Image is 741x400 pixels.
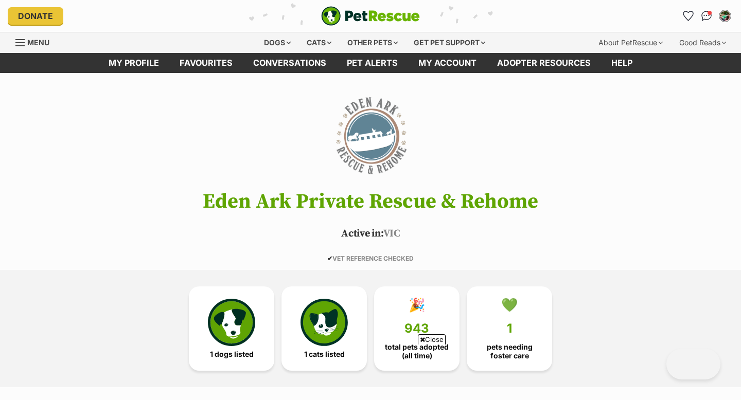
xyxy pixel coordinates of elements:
img: Hayley Flynn profile pic [720,11,730,21]
a: 💚 1 pets needing foster care [467,286,552,371]
a: Menu [15,32,57,51]
a: Help [601,53,643,73]
a: My account [408,53,487,73]
div: 💚 [501,297,518,313]
a: Adopter resources [487,53,601,73]
a: PetRescue [321,6,420,26]
img: petrescue-icon-eee76f85a60ef55c4a1927667547b313a7c0e82042636edf73dce9c88f694885.svg [208,299,255,346]
iframe: Help Scout Beacon - Open [666,349,720,379]
a: 1 dogs listed [189,286,274,371]
a: Conversations [698,8,715,24]
span: Menu [27,38,49,47]
span: Close [418,334,446,344]
a: My profile [98,53,169,73]
a: 🎉 943 total pets adopted (all time) [374,286,460,371]
img: chat-41dd97257d64d25036548639549fe6c8038ab92f7586957e7f3b1b290dea8141.svg [701,11,712,21]
a: Favourites [169,53,243,73]
span: VET REFERENCE CHECKED [327,254,414,262]
div: Other pets [340,32,405,53]
ul: Account quick links [680,8,733,24]
a: 1 cats listed [281,286,367,371]
div: 🎉 [409,297,425,313]
img: cat-icon-068c71abf8fe30c970a85cd354bc8e23425d12f6e8612795f06af48be43a487a.svg [301,299,348,346]
iframe: Advertisement [183,349,558,395]
div: Dogs [257,32,298,53]
img: logo-e224e6f780fb5917bec1dbf3a21bbac754714ae5b6737aabdf751b685950b380.svg [321,6,420,26]
a: Donate [8,7,63,25]
div: About PetRescue [591,32,670,53]
div: Get pet support [407,32,492,53]
div: Cats [299,32,339,53]
a: Pet alerts [337,53,408,73]
span: 943 [404,321,429,336]
span: 1 [507,321,512,336]
a: conversations [243,53,337,73]
button: My account [717,8,733,24]
div: Good Reads [672,32,733,53]
icon: ✔ [327,254,332,262]
a: Favourites [680,8,696,24]
span: Active in: [341,227,383,240]
img: Eden Ark Private Rescue & Rehome [312,94,429,181]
